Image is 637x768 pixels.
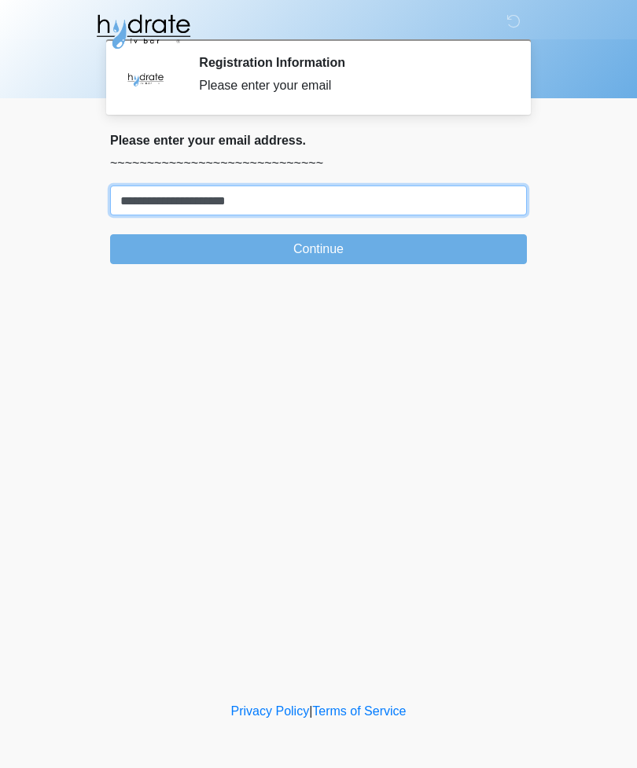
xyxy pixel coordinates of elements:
a: Terms of Service [312,704,406,718]
a: | [309,704,312,718]
img: Hydrate IV Bar - Fort Collins Logo [94,12,192,51]
img: Agent Avatar [122,55,169,102]
a: Privacy Policy [231,704,310,718]
p: ~~~~~~~~~~~~~~~~~~~~~~~~~~~~~ [110,154,527,173]
div: Please enter your email [199,76,503,95]
button: Continue [110,234,527,264]
h2: Please enter your email address. [110,133,527,148]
